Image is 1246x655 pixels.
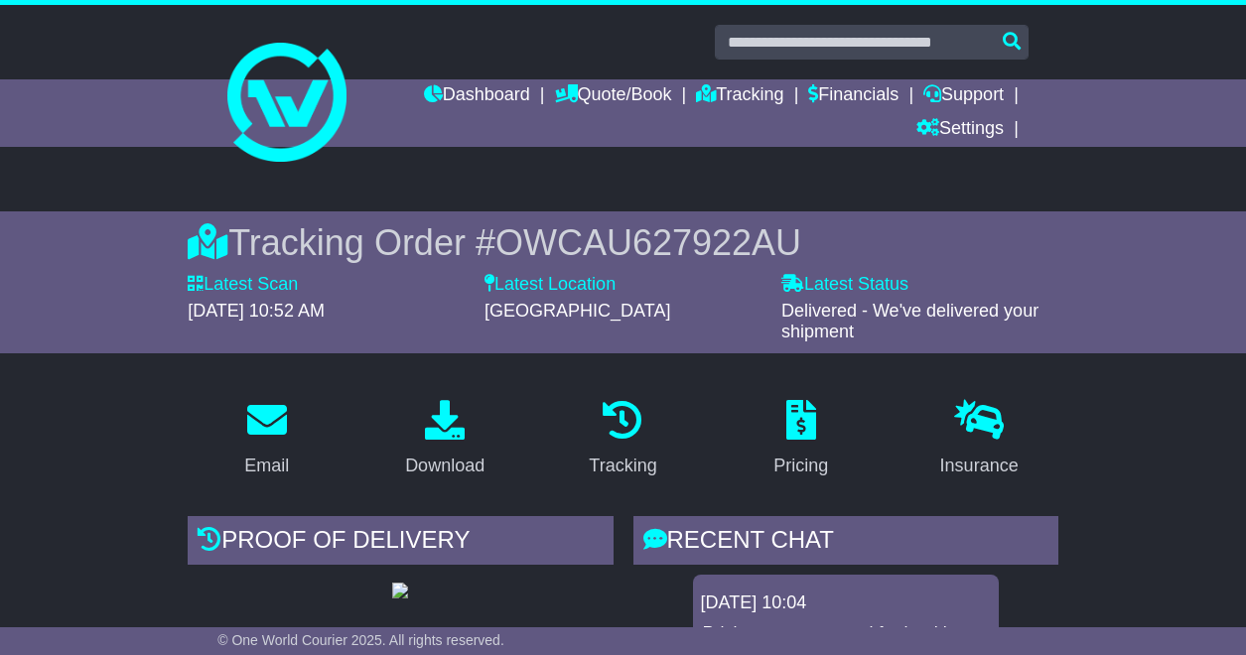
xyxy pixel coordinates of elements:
a: Download [392,393,497,486]
div: Email [244,453,289,479]
label: Latest Scan [188,274,298,296]
div: [DATE] 10:04 [701,592,991,614]
span: [GEOGRAPHIC_DATA] [485,301,670,321]
div: Tracking [589,453,656,479]
div: Insurance [940,453,1019,479]
a: Insurance [927,393,1032,486]
img: GetPodImage [392,583,408,598]
a: Tracking [696,79,783,113]
a: Quote/Book [555,79,672,113]
a: Support [923,79,1004,113]
a: Dashboard [424,79,530,113]
a: Financials [808,79,899,113]
a: Email [231,393,302,486]
label: Latest Status [781,274,908,296]
div: Tracking Order # [188,221,1058,264]
div: Proof of Delivery [188,516,613,570]
a: Settings [916,113,1004,147]
label: Latest Location [485,274,616,296]
span: Delivered - We've delivered your shipment [781,301,1038,342]
span: [DATE] 10:52 AM [188,301,325,321]
div: Download [405,453,485,479]
span: OWCAU627922AU [495,222,801,263]
a: Pricing [761,393,841,486]
div: Pricing [773,453,828,479]
a: Tracking [576,393,669,486]
div: RECENT CHAT [633,516,1058,570]
span: © One World Courier 2025. All rights reserved. [217,632,504,648]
